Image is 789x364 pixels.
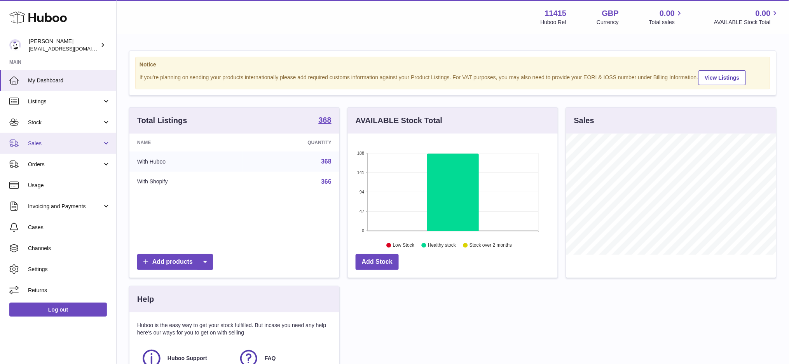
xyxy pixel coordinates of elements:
[428,243,456,248] text: Healthy stock
[393,243,415,248] text: Low Stock
[470,243,512,248] text: Stock over 2 months
[319,116,332,124] strong: 368
[714,8,780,26] a: 0.00 AVAILABLE Stock Total
[649,8,684,26] a: 0.00 Total sales
[28,224,110,231] span: Cases
[714,19,780,26] span: AVAILABLE Stock Total
[28,203,102,210] span: Invoicing and Payments
[649,19,684,26] span: Total sales
[356,254,399,270] a: Add Stock
[9,39,21,51] img: care@shopmanto.uk
[28,161,102,168] span: Orders
[137,322,332,336] p: Huboo is the easy way to get your stock fulfilled. But incase you need any help here's our ways f...
[602,8,619,19] strong: GBP
[28,266,110,273] span: Settings
[360,209,364,214] text: 47
[319,116,332,125] a: 368
[28,287,110,294] span: Returns
[265,355,276,362] span: FAQ
[28,140,102,147] span: Sales
[129,152,243,172] td: With Huboo
[362,228,364,233] text: 0
[574,115,594,126] h3: Sales
[698,70,746,85] a: View Listings
[28,182,110,189] span: Usage
[321,178,332,185] a: 366
[29,38,99,52] div: [PERSON_NAME]
[137,294,154,305] h3: Help
[243,134,339,152] th: Quantity
[168,355,207,362] span: Huboo Support
[660,8,675,19] span: 0.00
[28,77,110,84] span: My Dashboard
[29,45,114,52] span: [EMAIL_ADDRESS][DOMAIN_NAME]
[28,119,102,126] span: Stock
[541,19,567,26] div: Huboo Ref
[357,170,364,175] text: 141
[9,303,107,317] a: Log out
[137,115,187,126] h3: Total Listings
[360,190,364,194] text: 94
[129,134,243,152] th: Name
[137,254,213,270] a: Add products
[28,245,110,252] span: Channels
[129,172,243,192] td: With Shopify
[28,98,102,105] span: Listings
[321,158,332,165] a: 368
[597,19,619,26] div: Currency
[356,115,442,126] h3: AVAILABLE Stock Total
[545,8,567,19] strong: 11415
[140,69,766,85] div: If you're planning on sending your products internationally please add required customs informati...
[357,151,364,155] text: 188
[140,61,766,68] strong: Notice
[756,8,771,19] span: 0.00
